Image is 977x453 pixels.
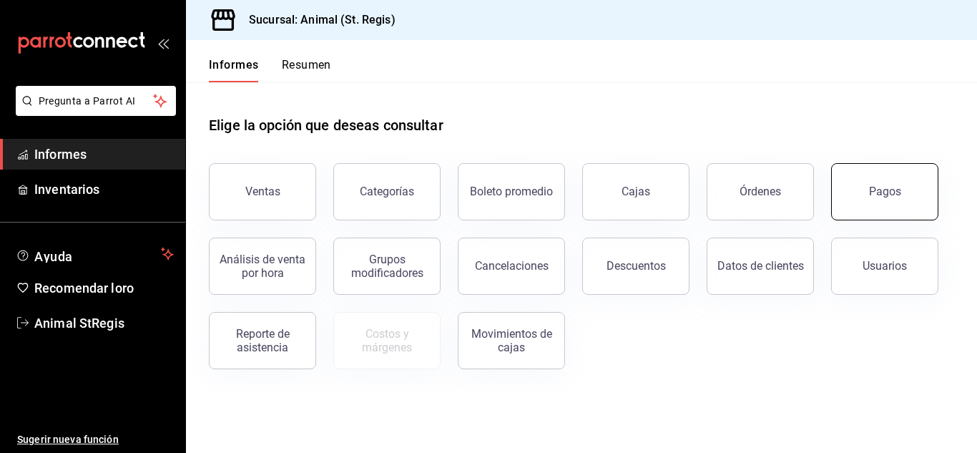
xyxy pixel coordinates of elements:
font: Grupos modificadores [351,253,423,280]
button: Pregunta a Parrot AI [16,86,176,116]
div: pestañas de navegación [209,57,331,82]
font: Cancelaciones [475,259,549,273]
button: Usuarios [831,238,938,295]
font: Resumen [282,58,331,72]
font: Ayuda [34,249,73,264]
button: Ventas [209,163,316,220]
button: Análisis de venta por hora [209,238,316,295]
button: Órdenes [707,163,814,220]
button: Descuentos [582,238,689,295]
button: Cancelaciones [458,238,565,295]
font: Recomendar loro [34,281,134,296]
font: Inventarios [34,182,99,197]
button: Contrata inventarios para ver este informe [333,312,441,369]
font: Costos y márgenes [362,327,412,354]
font: Animal StRegis [34,316,124,331]
font: Pagos [869,185,901,198]
font: Reporte de asistencia [236,327,290,354]
font: Usuarios [863,259,907,273]
font: Sugerir nueva función [17,434,119,445]
a: Pregunta a Parrot AI [10,104,176,119]
font: Sucursal: Animal (St. Regis) [249,13,396,26]
font: Órdenes [740,185,781,198]
button: Pagos [831,163,938,220]
font: Elige la opción que deseas consultar [209,117,443,134]
button: Reporte de asistencia [209,312,316,369]
button: Grupos modificadores [333,238,441,295]
button: abrir_cajón_menú [157,37,169,49]
font: Boleto promedio [470,185,553,198]
font: Informes [34,147,87,162]
font: Categorías [360,185,414,198]
button: Datos de clientes [707,238,814,295]
font: Datos de clientes [717,259,804,273]
button: Boleto promedio [458,163,565,220]
font: Movimientos de cajas [471,327,552,354]
font: Pregunta a Parrot AI [39,95,136,107]
button: Categorías [333,163,441,220]
font: Informes [209,58,259,72]
button: Movimientos de cajas [458,312,565,369]
font: Cajas [622,185,651,198]
font: Análisis de venta por hora [220,253,305,280]
font: Ventas [245,185,280,198]
font: Descuentos [607,259,666,273]
a: Cajas [582,163,689,220]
